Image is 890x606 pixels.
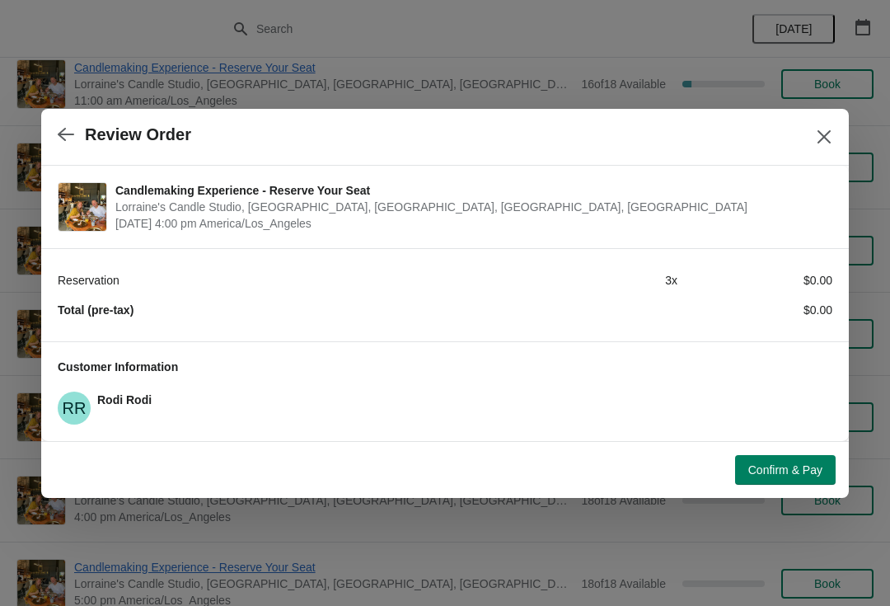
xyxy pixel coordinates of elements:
[58,360,178,373] span: Customer Information
[59,183,106,231] img: Candlemaking Experience - Reserve Your Seat | Lorraine's Candle Studio, Market Street, Pacific Be...
[58,303,133,317] strong: Total (pre-tax)
[809,122,839,152] button: Close
[522,272,677,289] div: 3 x
[85,125,191,144] h2: Review Order
[748,463,822,477] span: Confirm & Pay
[677,272,832,289] div: $0.00
[97,393,152,406] span: Rodi Rodi
[677,302,832,318] div: $0.00
[115,182,824,199] span: Candlemaking Experience - Reserve Your Seat
[58,272,522,289] div: Reservation
[58,392,91,425] span: Rodi
[735,455,836,485] button: Confirm & Pay
[63,399,87,417] text: RR
[115,199,824,215] span: Lorraine's Candle Studio, [GEOGRAPHIC_DATA], [GEOGRAPHIC_DATA], [GEOGRAPHIC_DATA], [GEOGRAPHIC_DATA]
[115,215,824,232] span: [DATE] 4:00 pm America/Los_Angeles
